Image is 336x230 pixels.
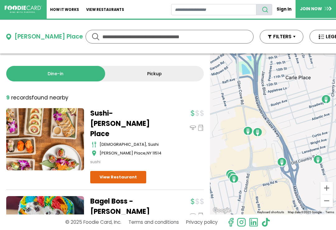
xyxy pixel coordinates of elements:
[65,217,121,228] p: © 2025 Foodie Card, Inc.
[105,66,204,81] a: Pickup
[128,217,179,228] a: Terms and conditions
[90,159,168,165] div: sushi
[320,195,333,207] button: Zoom out
[90,171,146,183] a: View Restaurant
[260,30,303,44] button: FILTERS
[90,196,168,227] a: Bagel Boss - [PERSON_NAME] Place
[261,218,270,227] img: tiktok.svg
[6,66,105,81] a: Dine-in
[198,213,204,219] img: pickup_icon.svg
[14,32,83,41] div: [PERSON_NAME] Place
[100,141,168,148] div: [DEMOGRAPHIC_DATA], sushi
[11,94,32,101] span: records
[212,206,232,214] img: Google
[186,217,218,228] a: Privacy policy
[90,108,168,139] a: Sushi-[PERSON_NAME] Place
[212,206,232,214] a: Open this area in Google Maps (opens a new window)
[190,125,196,131] img: dinein_icon.svg
[240,123,255,138] div: SoBol - Carle Place
[147,150,152,156] span: NY
[272,4,296,15] a: Sign In
[250,125,265,140] div: Sushi-O - Carle Place
[226,218,236,227] svg: check us out on facebook
[256,4,272,15] button: search
[257,210,284,214] button: Keyboard shortcuts
[319,92,334,107] div: Cardinali Bakery - Carle Place
[274,154,289,169] div: Catrina
[198,125,204,131] img: pickup_icon.svg
[190,213,196,219] img: dinein_icon.svg
[226,171,241,186] div: Tropical Smoothie Cafe - Carle Place
[6,32,70,41] button: [PERSON_NAME] Place
[92,141,96,148] img: cutlery_icon.svg
[5,6,42,13] img: FoodieCard; Eat, Drink, Save, Donate
[100,150,168,156] div: ,
[325,210,334,214] a: Terms
[249,218,258,227] img: linkedin.svg
[100,150,146,156] span: [PERSON_NAME] Place
[225,168,240,183] div: Bagel Boss - Carle Place
[171,4,257,15] input: restaurant search
[320,182,333,194] button: Zoom in
[92,150,96,156] img: map_icon.svg
[288,210,322,214] span: Map data ©2025 Google
[223,167,238,182] div: Louie's Pizzeria & Restaurant
[310,152,325,167] div: Plori Restaurant
[152,150,161,156] span: 11514
[6,94,10,101] strong: 9
[6,94,68,102] div: found nearby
